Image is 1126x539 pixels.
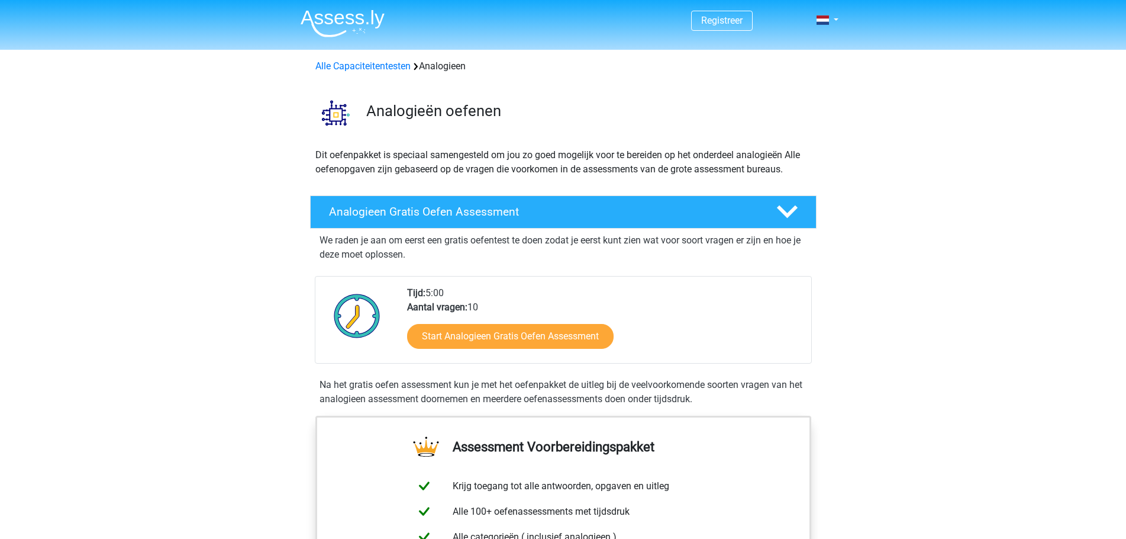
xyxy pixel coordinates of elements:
a: Analogieen Gratis Oefen Assessment [305,195,821,229]
h4: Analogieen Gratis Oefen Assessment [329,205,757,219]
img: Assessly [301,9,385,37]
a: Start Analogieen Gratis Oefen Assessment [407,324,614,349]
p: We raden je aan om eerst een gratis oefentest te doen zodat je eerst kunt zien wat voor soort vra... [320,233,807,262]
img: Klok [327,286,387,345]
div: Analogieen [311,59,816,73]
img: analogieen [311,88,361,138]
div: 5:00 10 [398,286,811,363]
p: Dit oefenpakket is speciaal samengesteld om jou zo goed mogelijk voor te bereiden op het onderdee... [315,148,811,177]
a: Registreer [701,15,743,26]
b: Aantal vragen: [407,301,467,313]
h3: Analogieën oefenen [366,102,807,120]
a: Alle Capaciteitentesten [315,60,411,72]
b: Tijd: [407,287,425,299]
div: Na het gratis oefen assessment kun je met het oefenpakket de uitleg bij de veelvoorkomende soorte... [315,378,812,406]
